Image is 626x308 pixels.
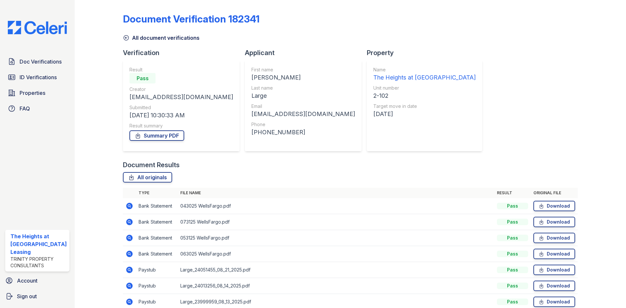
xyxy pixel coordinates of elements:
[373,66,476,82] a: Name The Heights at [GEOGRAPHIC_DATA]
[178,198,494,214] td: 043025 WellsFargo.pdf
[129,86,233,93] div: Creator
[494,188,531,198] th: Result
[10,232,67,256] div: The Heights at [GEOGRAPHIC_DATA] Leasing
[20,89,45,97] span: Properties
[129,66,233,73] div: Result
[373,110,476,119] div: [DATE]
[251,66,355,73] div: First name
[17,292,37,300] span: Sign out
[533,201,575,211] a: Download
[136,246,178,262] td: Bank Statement
[123,160,180,169] div: Document Results
[251,91,355,100] div: Large
[251,121,355,128] div: Phone
[3,274,72,287] a: Account
[533,297,575,307] a: Download
[129,73,156,83] div: Pass
[497,283,528,289] div: Pass
[367,48,487,57] div: Property
[5,102,69,115] a: FAQ
[251,128,355,137] div: [PHONE_NUMBER]
[373,91,476,100] div: 2-102
[251,73,355,82] div: [PERSON_NAME]
[497,251,528,257] div: Pass
[373,85,476,91] div: Unit number
[497,299,528,305] div: Pass
[178,262,494,278] td: Large_24051455_08_21_2025.pdf
[129,130,184,141] a: Summary PDF
[373,103,476,110] div: Target move in date
[136,230,178,246] td: Bank Statement
[497,219,528,225] div: Pass
[533,233,575,243] a: Download
[533,217,575,227] a: Download
[5,55,69,68] a: Doc Verifications
[136,188,178,198] th: Type
[123,48,245,57] div: Verification
[20,73,57,81] span: ID Verifications
[178,188,494,198] th: File name
[178,246,494,262] td: 063025 WellsFargo.pdf
[136,278,178,294] td: Paystub
[136,198,178,214] td: Bank Statement
[533,265,575,275] a: Download
[245,48,367,57] div: Applicant
[497,203,528,209] div: Pass
[3,290,72,303] a: Sign out
[251,110,355,119] div: [EMAIL_ADDRESS][DOMAIN_NAME]
[20,58,62,66] span: Doc Verifications
[5,71,69,84] a: ID Verifications
[129,111,233,120] div: [DATE] 10:30:33 AM
[5,86,69,99] a: Properties
[123,172,172,183] a: All originals
[129,93,233,102] div: [EMAIL_ADDRESS][DOMAIN_NAME]
[373,66,476,73] div: Name
[136,262,178,278] td: Paystub
[136,214,178,230] td: Bank Statement
[251,85,355,91] div: Last name
[129,123,233,129] div: Result summary
[533,249,575,259] a: Download
[17,277,37,285] span: Account
[20,105,30,112] span: FAQ
[3,21,72,34] img: CE_Logo_Blue-a8612792a0a2168367f1c8372b55b34899dd931a85d93a1a3d3e32e68fde9ad4.png
[533,281,575,291] a: Download
[123,13,260,25] div: Document Verification 182341
[373,73,476,82] div: The Heights at [GEOGRAPHIC_DATA]
[251,103,355,110] div: Email
[178,278,494,294] td: Large_24013256_08_14_2025.pdf
[178,230,494,246] td: 053125 WellsFargo.pdf
[497,267,528,273] div: Pass
[123,34,200,42] a: All document verifications
[129,104,233,111] div: Submitted
[10,256,67,269] div: Trinity Property Consultants
[531,188,578,198] th: Original file
[178,214,494,230] td: 073125 WellsFargo.pdf
[497,235,528,241] div: Pass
